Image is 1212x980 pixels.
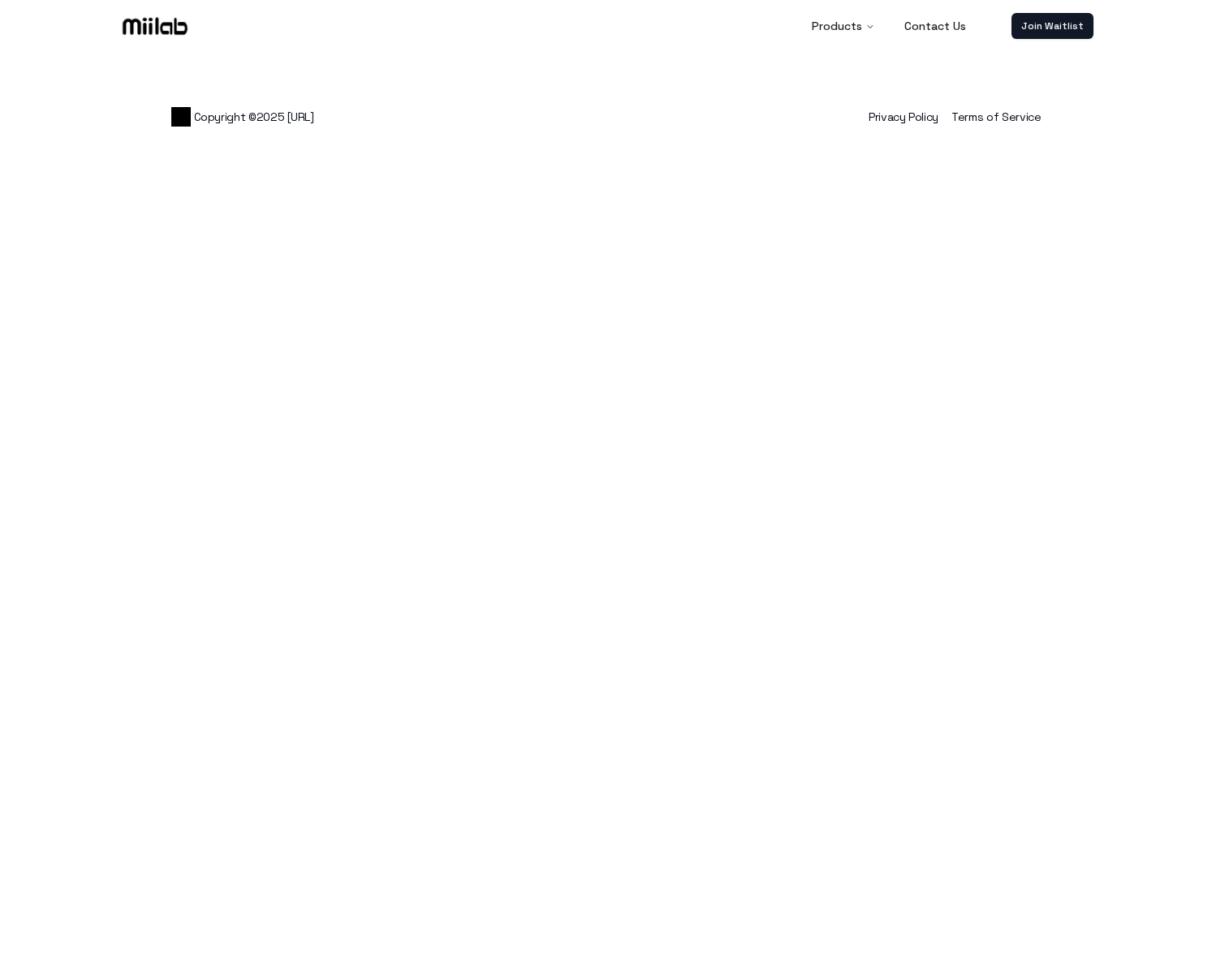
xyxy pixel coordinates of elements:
[799,10,888,42] button: Products
[287,109,313,125] a: [URL]
[869,110,938,124] a: Privacy Policy
[119,14,191,38] img: Logo
[799,10,979,42] nav: Main
[171,107,314,127] span: Copyright © 2025
[171,107,191,127] img: Logo
[891,10,979,42] a: Contact Us
[1011,13,1093,39] a: Join Waitlist
[951,110,1041,124] a: Terms of Service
